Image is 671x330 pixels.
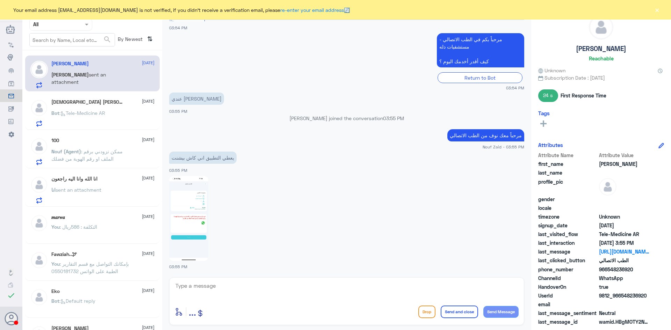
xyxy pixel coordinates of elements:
span: [DATE] [142,250,154,257]
span: last_message [538,248,598,255]
input: Search by Name, Local etc… [30,34,115,46]
button: Send Message [483,306,519,318]
span: [DATE] [142,287,154,294]
span: last_message_sentiment [538,309,598,317]
span: الطب الاتصالي [599,257,650,264]
span: Subscription Date : [DATE] [538,74,664,81]
span: first_name [538,160,598,168]
span: Tele-Medicine AR [599,230,650,238]
span: 03:55 PM [169,168,187,173]
span: wamid.HBgMOTY2NTQ4MjM2OTIwFQIAEhgUM0FFNTM3NzU5MUQzRUU0RTBCNjYA [599,318,650,325]
span: [DATE] [142,98,154,104]
span: [DATE] [142,213,154,220]
h5: 100 [51,138,59,144]
p: [PERSON_NAME] joined the conversation [169,115,524,122]
a: [URL][DOMAIN_NAME] [599,248,650,255]
span: gender [538,196,598,203]
p: 11/9/2025, 3:55 PM [169,152,237,164]
span: Unknown [599,213,650,220]
span: : Default reply [59,298,95,304]
span: 03:54 PM [506,85,524,91]
button: ... [189,304,196,320]
img: 1428193801768840.jpg [169,176,208,261]
h6: Tags [538,110,550,116]
span: null [599,204,650,212]
img: defaultAdmin.png [30,61,48,78]
span: 2 [599,274,650,282]
img: defaultAdmin.png [599,178,616,196]
span: First Response Time [561,92,606,99]
h5: انا الله وانا اليه راجعون [51,176,98,182]
span: 2025-07-29T14:21:52.627Z [599,222,650,229]
span: Attribute Name [538,152,598,159]
span: : بإمكانك التواصل مع قسم التقارير الطبية على الواتس 0550181732 [51,261,129,274]
span: [DATE] [142,137,154,143]
span: Bot [51,298,59,304]
i: check [7,291,15,300]
span: [PERSON_NAME] [51,72,89,78]
span: 24 s [538,89,558,102]
span: You [51,261,60,267]
span: 966548236920 [599,266,650,273]
img: defaultAdmin.png [30,99,48,117]
span: email [538,301,598,308]
h5: Fawziah..🕊 [51,251,77,257]
span: sent an attachment [56,187,101,193]
h5: Eko [51,288,60,294]
a: re-enter your email address [280,7,344,13]
p: 11/9/2025, 3:54 PM [437,33,524,67]
button: Send and close [441,306,478,318]
span: last_interaction [538,239,598,247]
p: 11/9/2025, 3:55 PM [169,93,224,105]
span: timezone [538,213,598,220]
span: UserId [538,292,598,299]
span: [DATE] [142,175,154,181]
span: Your email address [EMAIL_ADDRESS][DOMAIN_NAME] is not verified, if you didn't receive a verifica... [13,6,350,14]
span: : التكلفة : 586ريال [60,224,97,230]
button: search [103,34,111,45]
div: Return to Bot [438,72,522,83]
span: 03:54 PM [169,25,187,30]
h6: Attributes [538,142,563,148]
span: Unknown [538,67,565,74]
img: defaultAdmin.png [589,15,613,39]
i: ⇅ [147,33,153,45]
span: HandoverOn [538,283,598,291]
span: Anas [599,160,650,168]
span: 03:55 PM [169,109,187,113]
span: last_clicked_button [538,257,598,264]
span: signup_date [538,222,598,229]
span: 2025-09-11T12:55:50.668Z [599,239,650,247]
span: Nouf Zaid - 03:55 PM [483,144,524,150]
h5: [PERSON_NAME] [576,45,626,53]
h5: Anas [51,61,89,67]
span: last_message_id [538,318,598,325]
span: ChannelId [538,274,598,282]
span: locale [538,204,598,212]
img: defaultAdmin.png [30,176,48,193]
span: انا [51,187,56,193]
span: profile_pic [538,178,598,194]
span: last_visited_flow [538,230,598,238]
span: 03:55 PM [383,115,404,121]
img: defaultAdmin.png [30,214,48,232]
img: defaultAdmin.png [30,288,48,306]
span: null [599,196,650,203]
span: true [599,283,650,291]
span: : Tele-Medicine AR [59,110,105,116]
span: Attribute Value [599,152,650,159]
span: ... [189,305,196,318]
span: You [51,224,60,230]
img: defaultAdmin.png [30,251,48,269]
button: Avatar [5,312,18,325]
h6: Reachable [589,55,614,61]
span: null [599,301,650,308]
span: : ممكن تزودني برقم الملف او رقم الهوية من فضلك [51,148,123,162]
img: defaultAdmin.png [30,138,48,155]
p: 11/9/2025, 3:55 PM [447,129,524,141]
span: 03:55 PM [169,264,187,269]
span: phone_number [538,266,598,273]
span: Bot [51,110,59,116]
span: 9812_966548236920 [599,292,650,299]
span: Nouf (Agent) [51,148,81,154]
